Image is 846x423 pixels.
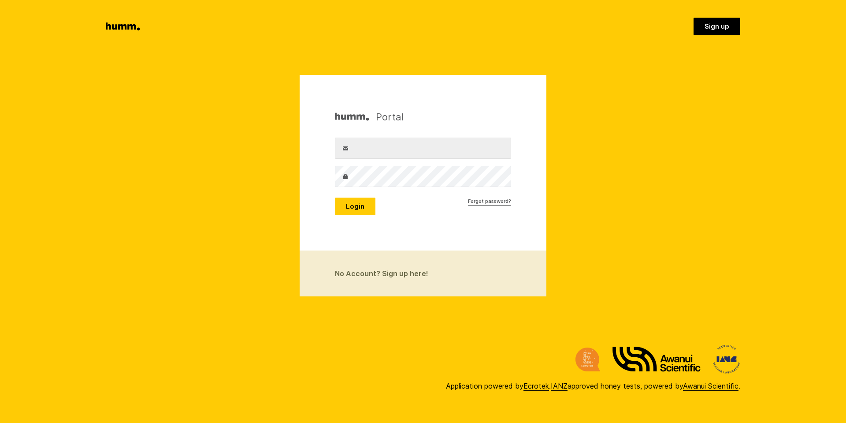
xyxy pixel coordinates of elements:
[683,382,738,391] a: Awanui Scientific
[300,251,546,296] a: No Account? Sign up here!
[551,382,568,391] a: IANZ
[335,110,369,124] img: Humm
[713,345,740,374] img: International Accreditation New Zealand
[335,198,375,215] button: Login
[335,110,404,124] h1: Portal
[446,381,740,391] div: Application powered by . approved honey tests, powered by .
[523,382,549,391] a: Ecrotek
[694,18,740,35] a: Sign up
[612,347,701,372] img: Awanui Scientific
[468,198,511,206] a: Forgot password?
[575,348,600,371] img: Ecrotek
